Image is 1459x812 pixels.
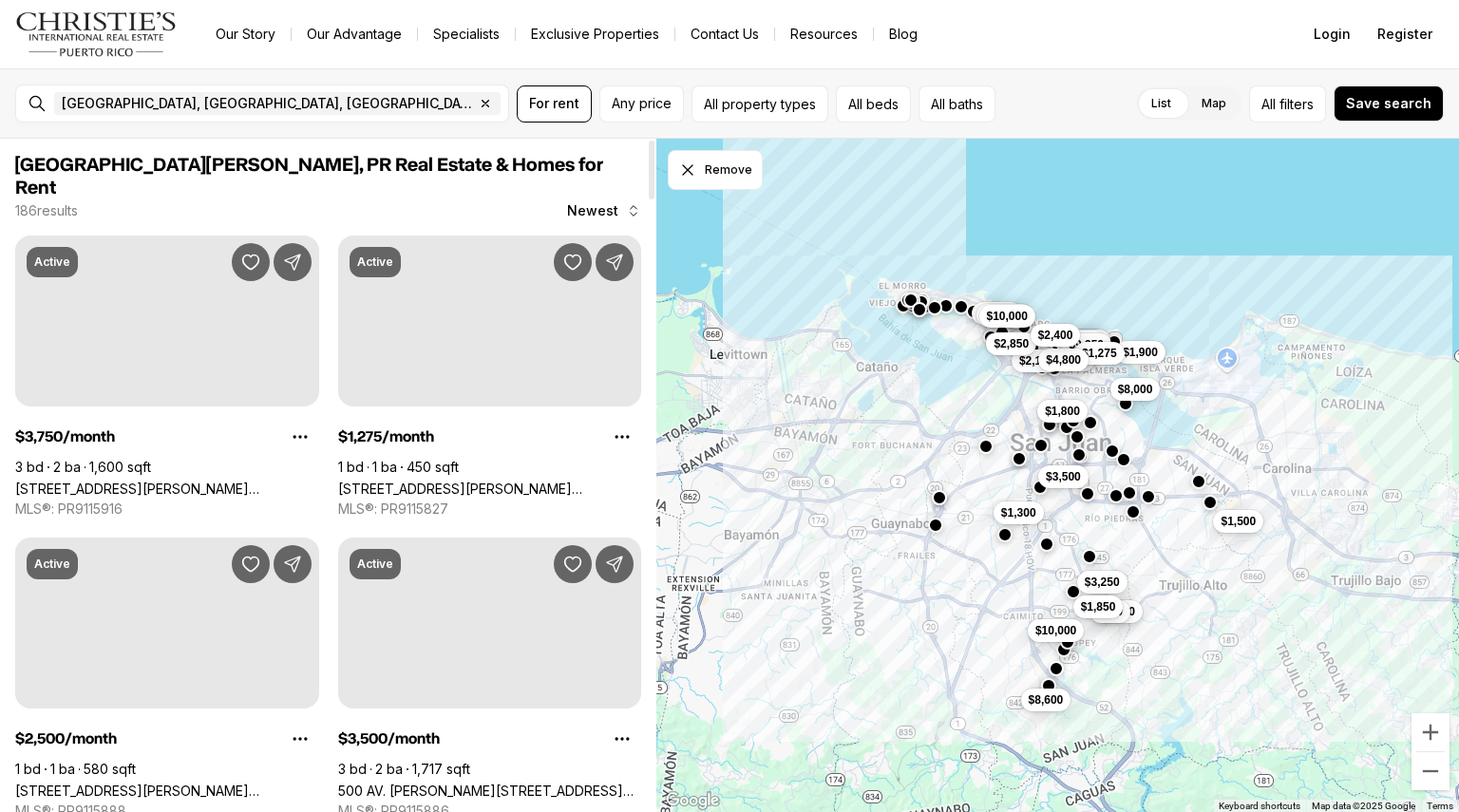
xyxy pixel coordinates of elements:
button: Save Property: 500 AV. JESÚS T. PIÑERO #403 [554,545,592,583]
p: Active [34,255,70,270]
button: $1,800 [1037,400,1088,423]
button: $1,275 [1074,342,1125,365]
span: $1,275 [1082,346,1117,361]
span: $10,000 [1034,623,1075,638]
span: $4,800 [1046,352,1081,368]
span: $2,100 [1018,353,1053,368]
button: Save Property: 119 SANTA CECILIA [554,243,592,281]
span: $1,800 [1045,404,1080,419]
a: Specialists [418,21,515,47]
span: Newest [567,203,618,218]
button: Share Property [274,545,312,583]
a: 500 AV. JESÚS T. PIÑERO #403, SAN JUAN PR, 00918 [338,783,642,799]
button: Property options [603,418,641,456]
button: Allfilters [1249,85,1326,123]
span: $1,850 [1080,599,1115,614]
button: Login [1302,15,1362,53]
span: $1,300 [1000,505,1035,520]
button: All beds [836,85,911,123]
button: Share Property [596,243,634,281]
button: $2,100 [1011,349,1061,372]
a: 1102 MAGDALENA AVE #3E, SAN JUAN PR, 00907 [15,783,319,799]
span: Register [1377,27,1432,42]
span: $2,850 [994,336,1029,351]
button: Save Property: 1102 MAGDALENA AVE #3E [232,545,270,583]
span: $1,500 [1221,514,1256,529]
img: logo [15,11,178,57]
button: $900 [1090,600,1130,623]
span: $9,950 [1069,337,1104,352]
span: $3,250 [1084,575,1119,590]
button: $12,000 [976,304,1033,327]
button: Save search [1334,85,1444,122]
button: $1,850 [1072,595,1123,618]
button: Property options [281,720,319,758]
a: Exclusive Properties [516,21,674,47]
p: Active [34,557,70,572]
button: $8,600 [1020,689,1071,711]
span: [GEOGRAPHIC_DATA], [GEOGRAPHIC_DATA], [GEOGRAPHIC_DATA] [62,96,474,111]
span: Save search [1346,96,1431,111]
p: 186 results [15,203,78,218]
label: List [1136,86,1186,121]
a: 119 SANTA CECILIA, SAN JUAN PR, 00911 [338,481,642,497]
button: Newest [556,192,653,230]
button: $1,300 [993,501,1043,524]
button: All property types [692,85,828,123]
button: Share Property [596,545,634,583]
button: Dismiss drawing [668,150,763,190]
span: Login [1314,27,1351,42]
button: $1,500 [1213,510,1263,533]
span: $3,500 [1046,469,1081,484]
span: $2,400 [1037,328,1072,343]
button: $1,800 [1092,600,1143,623]
label: Map [1186,86,1241,121]
span: $1,900 [1123,345,1158,360]
span: $8,600 [1028,692,1063,708]
button: $8,000 [1055,330,1106,353]
button: $8,000 [1109,378,1160,401]
button: $2,850 [986,332,1036,355]
a: Blog [874,21,933,47]
span: All [1261,94,1276,114]
span: filters [1279,94,1314,114]
a: Our Story [200,21,291,47]
span: $6,250 [979,306,1014,321]
span: Any price [612,96,672,111]
button: $3,500 [1038,465,1089,488]
button: $3,250 [1076,571,1127,594]
button: $4,800 [1038,349,1089,371]
a: Our Advantage [292,21,417,47]
button: Share Property [274,243,312,281]
button: Save Property: 69 CII SANTIAGO IGLESIAS #5A [232,243,270,281]
span: $10,000 [986,309,1027,324]
a: 69 CII SANTIAGO IGLESIAS #5A, SAN JUAN PR, 00907 [15,481,319,497]
span: $1,800 [1100,604,1135,619]
button: Property options [603,720,641,758]
button: $2,400 [1030,324,1080,347]
p: Active [357,557,393,572]
span: For rent [529,96,579,111]
button: Contact Us [675,21,774,47]
span: $900 [1097,604,1123,619]
button: $10,000 [1027,619,1083,642]
button: $6,250 [972,302,1022,325]
p: Active [357,255,393,270]
span: $8,000 [1117,382,1152,397]
button: $10,000 [978,305,1034,328]
button: All baths [919,85,995,123]
span: [GEOGRAPHIC_DATA][PERSON_NAME], PR Real Estate & Homes for Rent [15,156,603,198]
button: Property options [281,418,319,456]
button: Any price [599,85,684,123]
a: Resources [775,21,873,47]
button: $1,900 [1115,341,1165,364]
button: $9,950 [1061,333,1111,356]
button: For rent [517,85,592,123]
button: Register [1366,15,1444,53]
